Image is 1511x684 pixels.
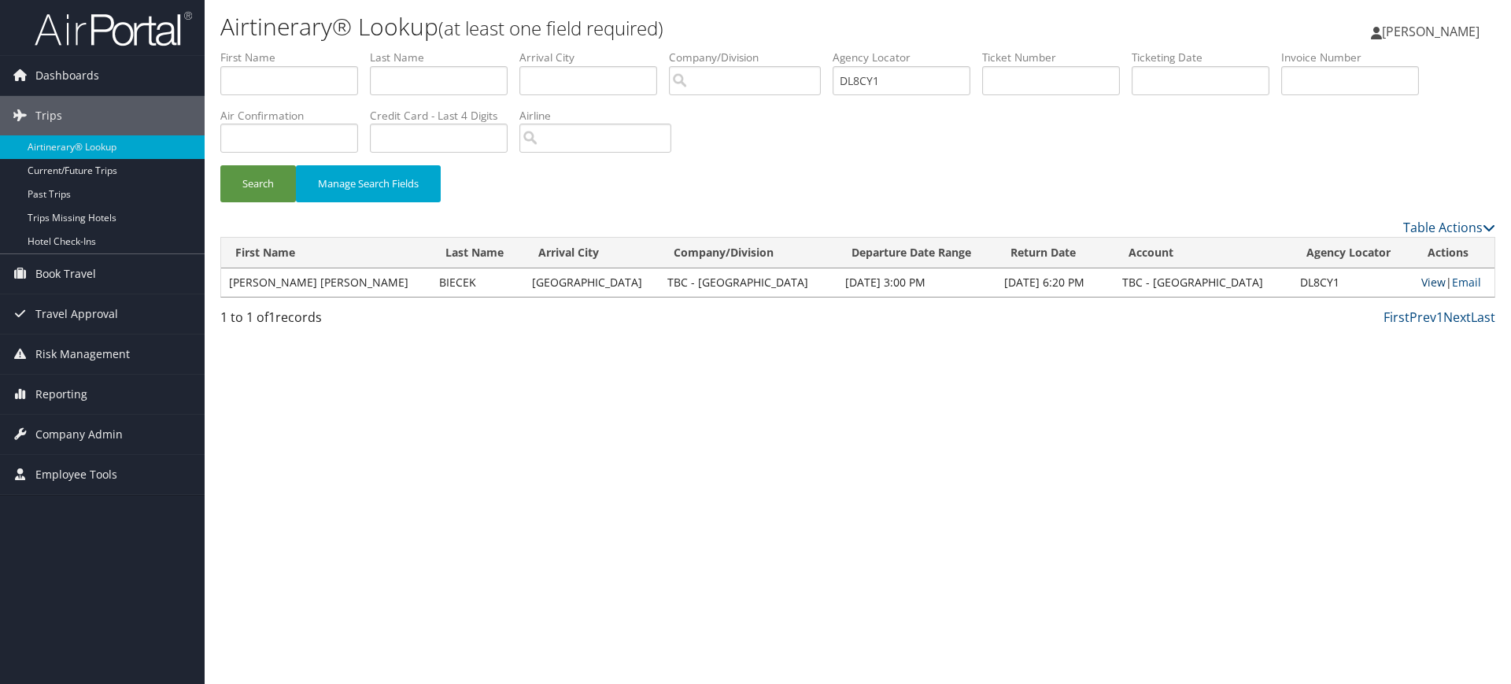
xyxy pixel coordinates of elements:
[370,108,519,124] label: Credit Card - Last 4 Digits
[438,15,663,41] small: (at least one field required)
[35,10,192,47] img: airportal-logo.png
[35,455,117,494] span: Employee Tools
[431,238,524,268] th: Last Name: activate to sort column ascending
[35,254,96,294] span: Book Travel
[1114,268,1292,297] td: TBC - [GEOGRAPHIC_DATA]
[659,268,837,297] td: TBC - [GEOGRAPHIC_DATA]
[1281,50,1431,65] label: Invoice Number
[220,308,522,335] div: 1 to 1 of records
[1409,309,1436,326] a: Prev
[837,238,996,268] th: Departure Date Range: activate to sort column ascending
[1413,268,1494,297] td: |
[221,238,431,268] th: First Name: activate to sort column ascending
[996,238,1115,268] th: Return Date: activate to sort column ascending
[837,268,996,297] td: [DATE] 3:00 PM
[35,375,87,414] span: Reporting
[669,50,833,65] label: Company/Division
[1384,309,1409,326] a: First
[220,10,1070,43] h1: Airtinerary® Lookup
[1114,238,1292,268] th: Account: activate to sort column ascending
[431,268,524,297] td: BIECEK
[1436,309,1443,326] a: 1
[220,108,370,124] label: Air Confirmation
[220,165,296,202] button: Search
[659,238,837,268] th: Company/Division
[519,108,683,124] label: Airline
[1471,309,1495,326] a: Last
[35,335,130,374] span: Risk Management
[1132,50,1281,65] label: Ticketing Date
[35,294,118,334] span: Travel Approval
[1292,268,1413,297] td: DL8CY1
[296,165,441,202] button: Manage Search Fields
[996,268,1115,297] td: [DATE] 6:20 PM
[268,309,275,326] span: 1
[524,238,659,268] th: Arrival City: activate to sort column ascending
[370,50,519,65] label: Last Name
[220,50,370,65] label: First Name
[35,96,62,135] span: Trips
[1403,219,1495,236] a: Table Actions
[519,50,669,65] label: Arrival City
[221,268,431,297] td: [PERSON_NAME] [PERSON_NAME]
[833,50,982,65] label: Agency Locator
[1421,275,1446,290] a: View
[1371,8,1495,55] a: [PERSON_NAME]
[524,268,659,297] td: [GEOGRAPHIC_DATA]
[1452,275,1481,290] a: Email
[1292,238,1413,268] th: Agency Locator: activate to sort column ascending
[35,56,99,95] span: Dashboards
[1382,23,1480,40] span: [PERSON_NAME]
[1413,238,1494,268] th: Actions
[35,415,123,454] span: Company Admin
[982,50,1132,65] label: Ticket Number
[1443,309,1471,326] a: Next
